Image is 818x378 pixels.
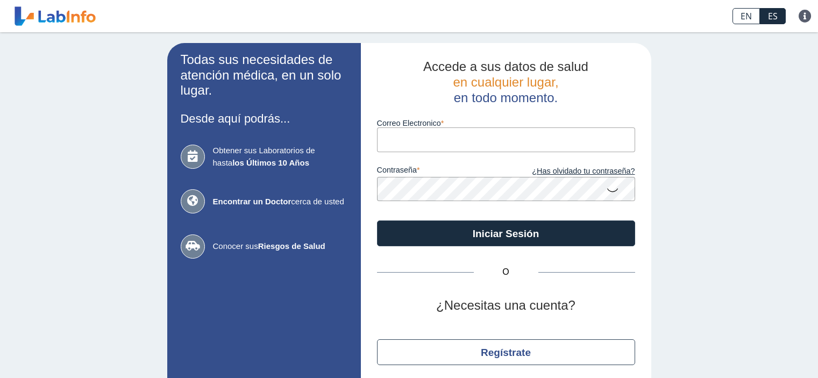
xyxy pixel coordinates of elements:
a: ES [760,8,786,24]
button: Iniciar Sesión [377,220,635,246]
button: Regístrate [377,339,635,365]
label: contraseña [377,166,506,177]
label: Correo Electronico [377,119,635,127]
h2: ¿Necesitas una cuenta? [377,298,635,313]
span: cerca de usted [213,196,347,208]
span: Accede a sus datos de salud [423,59,588,74]
span: en cualquier lugar, [453,75,558,89]
a: ¿Has olvidado tu contraseña? [506,166,635,177]
h2: Todas sus necesidades de atención médica, en un solo lugar. [181,52,347,98]
span: O [474,266,538,279]
b: los Últimos 10 Años [232,158,309,167]
a: EN [732,8,760,24]
span: Obtener sus Laboratorios de hasta [213,145,347,169]
span: Conocer sus [213,240,347,253]
h3: Desde aquí podrás... [181,112,347,125]
b: Riesgos de Salud [258,241,325,251]
span: en todo momento. [454,90,558,105]
b: Encontrar un Doctor [213,197,291,206]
